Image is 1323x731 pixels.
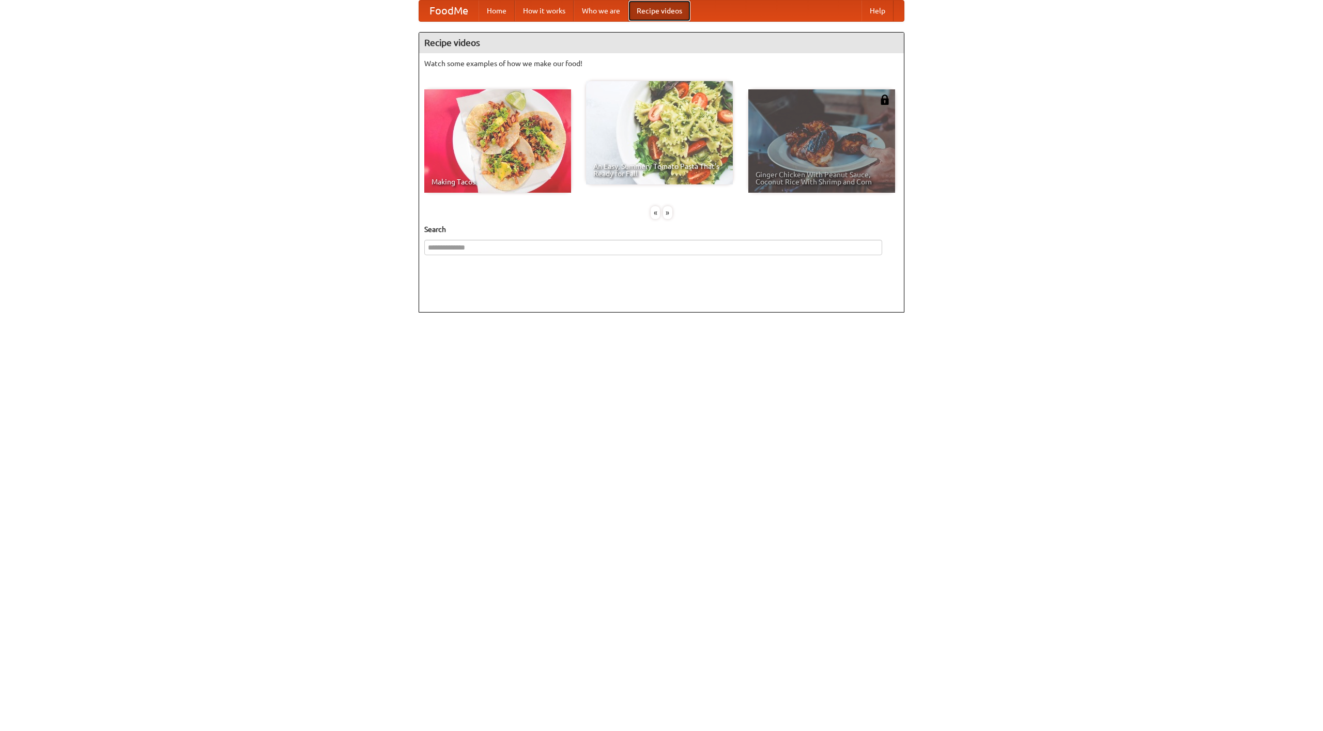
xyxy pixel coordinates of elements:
a: Home [479,1,515,21]
a: An Easy, Summery Tomato Pasta That's Ready for Fall [586,81,733,184]
a: FoodMe [419,1,479,21]
a: How it works [515,1,574,21]
h5: Search [424,224,899,235]
h4: Recipe videos [419,33,904,53]
div: « [651,206,660,219]
img: 483408.png [880,95,890,105]
span: Making Tacos [432,178,564,185]
a: Recipe videos [628,1,690,21]
span: An Easy, Summery Tomato Pasta That's Ready for Fall [593,163,726,177]
a: Help [862,1,894,21]
a: Making Tacos [424,89,571,193]
p: Watch some examples of how we make our food! [424,58,899,69]
a: Who we are [574,1,628,21]
div: » [663,206,672,219]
